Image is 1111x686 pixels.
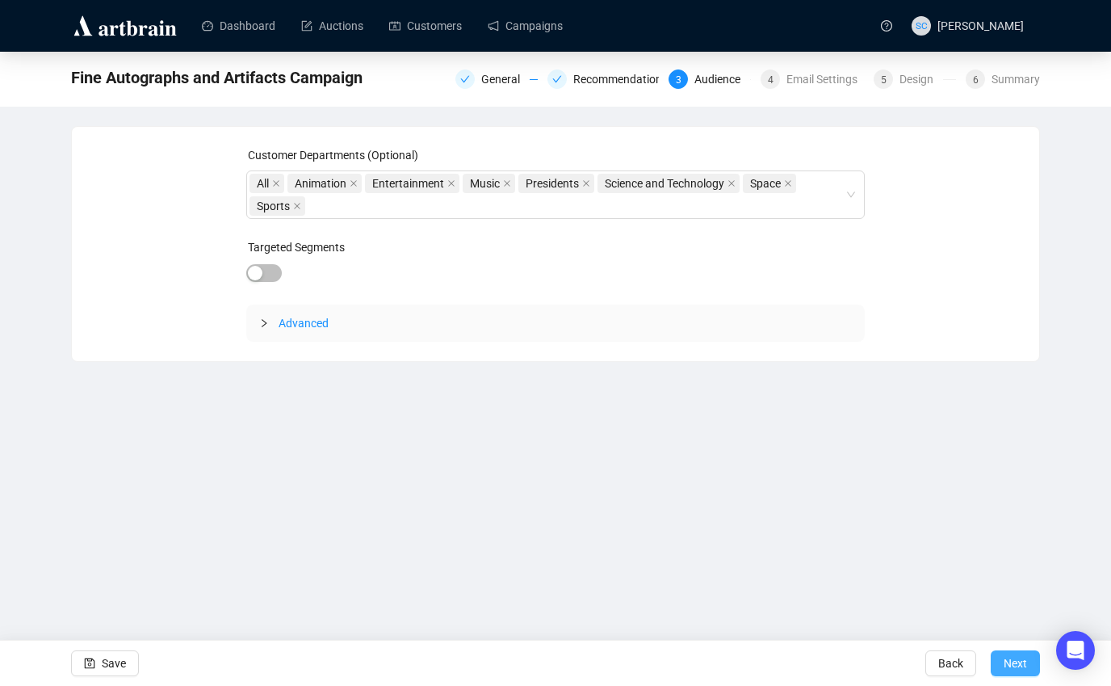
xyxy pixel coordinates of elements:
[597,174,740,193] span: Science and Technology
[518,174,594,193] span: Presidents
[526,175,579,192] span: Presidents
[470,175,500,192] span: Music
[743,174,796,193] span: Space
[784,179,792,187] span: close
[552,74,562,84] span: check
[750,175,781,192] span: Space
[249,174,284,193] span: All
[447,179,455,187] span: close
[350,179,358,187] span: close
[259,318,269,328] span: collapsed
[669,69,751,89] div: 3Audience
[488,5,563,47] a: Campaigns
[71,13,179,39] img: logo
[202,5,275,47] a: Dashboard
[605,175,724,192] span: Science and Technology
[463,174,515,193] span: Music
[372,175,444,192] span: Entertainment
[992,69,1040,89] div: Summary
[547,69,659,89] div: Recommendations
[246,305,866,342] div: Advanced
[991,650,1040,676] button: Next
[966,69,1040,89] div: 6Summary
[874,69,956,89] div: 5Design
[257,175,269,192] span: All
[71,65,363,90] span: Fine Autographs and Artifacts Campaign
[272,179,280,187] span: close
[248,241,345,254] label: Targeted Segments
[301,5,363,47] a: Auctions
[1004,641,1027,686] span: Next
[102,641,126,686] span: Save
[287,174,362,193] span: Animation
[455,69,538,89] div: General
[916,18,927,33] span: SC
[727,179,736,187] span: close
[582,179,590,187] span: close
[881,20,892,32] span: question-circle
[257,197,290,215] span: Sports
[973,74,979,86] span: 6
[460,74,470,84] span: check
[694,69,750,89] div: Audience
[293,202,301,210] span: close
[249,196,305,216] span: Sports
[925,650,976,676] button: Back
[938,641,963,686] span: Back
[248,149,418,162] label: Customer Departments (Optional)
[881,74,887,86] span: 5
[295,175,346,192] span: Animation
[84,658,95,669] span: save
[481,69,530,89] div: General
[937,19,1024,32] span: [PERSON_NAME]
[389,5,462,47] a: Customers
[761,69,864,89] div: 4Email Settings
[899,69,943,89] div: Design
[676,74,681,86] span: 3
[71,650,139,676] button: Save
[279,317,329,330] span: Advanced
[768,74,774,86] span: 4
[1056,631,1095,670] div: Open Intercom Messenger
[573,69,677,89] div: Recommendations
[365,174,459,193] span: Entertainment
[786,69,867,89] div: Email Settings
[503,179,511,187] span: close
